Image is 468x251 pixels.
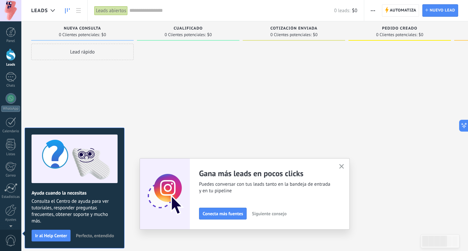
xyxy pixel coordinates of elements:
[64,26,101,31] span: Nueva consulta
[199,181,331,194] span: Puedes conversar con tus leads tanto en la bandeja de entrada y en tu pipeline
[1,129,20,134] div: Calendario
[352,8,357,14] span: $0
[32,198,118,224] span: Consulta el Centro de ayuda para ver tutoriales, responder preguntas frecuentes, obtener soporte ...
[62,4,73,17] a: Leads
[207,33,212,37] span: $0
[1,63,20,67] div: Leads
[352,26,448,32] div: Pedido creado
[249,209,289,219] button: Siguiente consejo
[140,26,236,32] div: Cualificado
[419,33,423,37] span: $0
[31,44,134,60] div: Lead rápido
[35,233,67,238] span: Ir al Help Center
[270,26,318,31] span: Cotización enviada
[32,230,71,241] button: Ir al Help Center
[199,168,331,178] h2: Gana más leads en pocos clicks
[376,33,417,37] span: 0 Clientes potenciales:
[1,39,20,43] div: Panel
[174,26,203,31] span: Cualificado
[73,231,117,241] button: Perfecto, entendido
[368,4,378,17] button: Más
[32,190,118,196] h2: Ayuda cuando la necesitas
[31,8,48,14] span: Leads
[382,4,419,17] a: Automatiza
[270,33,311,37] span: 0 Clientes potenciales:
[73,4,84,17] a: Lista
[94,6,128,15] div: Leads abiertos
[313,33,318,37] span: $0
[34,26,130,32] div: Nueva consulta
[203,211,243,216] span: Conecta más fuentes
[1,174,20,178] div: Correo
[422,4,458,17] a: Nuevo lead
[252,211,286,216] span: Siguiente consejo
[390,5,416,16] span: Automatiza
[246,26,342,32] div: Cotización enviada
[1,106,20,112] div: WhatsApp
[1,84,20,88] div: Chats
[1,218,20,222] div: Ajustes
[430,5,455,16] span: Nuevo lead
[199,208,247,220] button: Conecta más fuentes
[101,33,106,37] span: $0
[59,33,100,37] span: 0 Clientes potenciales:
[382,26,417,31] span: Pedido creado
[1,152,20,157] div: Listas
[165,33,206,37] span: 0 Clientes potenciales:
[334,8,350,14] span: 0 leads:
[1,195,20,199] div: Estadísticas
[76,233,114,238] span: Perfecto, entendido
